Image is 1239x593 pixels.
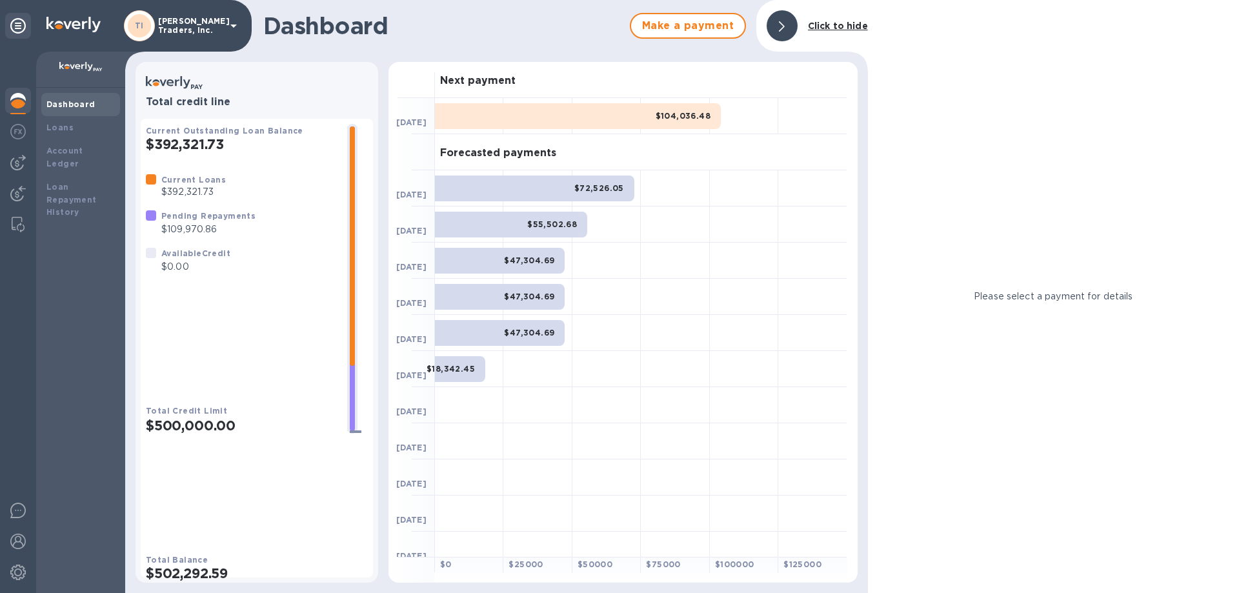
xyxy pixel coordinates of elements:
[396,117,427,127] b: [DATE]
[161,260,230,274] p: $0.00
[950,74,1239,593] iframe: Chat Widget
[427,364,475,374] b: $18,342.45
[440,147,556,159] h3: Forecasted payments
[146,565,368,581] h2: $502,292.59
[630,13,746,39] button: Make a payment
[396,443,427,452] b: [DATE]
[504,256,554,265] b: $47,304.69
[396,334,427,344] b: [DATE]
[46,99,96,109] b: Dashboard
[396,226,427,236] b: [DATE]
[504,292,554,301] b: $47,304.69
[161,223,256,236] p: $109,970.86
[5,13,31,39] div: Unpin categories
[263,12,623,39] h1: Dashboard
[509,559,543,569] b: $ 25000
[641,18,734,34] span: Make a payment
[656,111,710,121] b: $104,036.48
[808,21,868,31] b: Click to hide
[396,190,427,199] b: [DATE]
[783,559,821,569] b: $ 125000
[146,126,303,136] b: Current Outstanding Loan Balance
[646,559,680,569] b: $ 75000
[396,479,427,488] b: [DATE]
[715,559,754,569] b: $ 100000
[527,219,577,229] b: $55,502.68
[146,136,337,152] h2: $392,321.73
[146,96,368,108] h3: Total credit line
[396,407,427,416] b: [DATE]
[146,417,337,434] h2: $500,000.00
[146,406,227,416] b: Total Credit Limit
[158,17,223,35] p: [PERSON_NAME] Traders, Inc.
[161,248,230,258] b: Available Credit
[504,328,554,337] b: $47,304.69
[10,124,26,139] img: Foreign exchange
[396,298,427,308] b: [DATE]
[46,146,83,168] b: Account Ledger
[46,17,101,32] img: Logo
[396,262,427,272] b: [DATE]
[396,515,427,525] b: [DATE]
[146,555,208,565] b: Total Balance
[161,175,226,185] b: Current Loans
[135,21,144,30] b: TI
[396,370,427,380] b: [DATE]
[161,185,226,199] p: $392,321.73
[578,559,612,569] b: $ 50000
[46,182,97,217] b: Loan Repayment History
[161,211,256,221] b: Pending Repayments
[574,183,624,193] b: $72,526.05
[396,551,427,561] b: [DATE]
[440,75,516,87] h3: Next payment
[440,559,452,569] b: $ 0
[46,123,74,132] b: Loans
